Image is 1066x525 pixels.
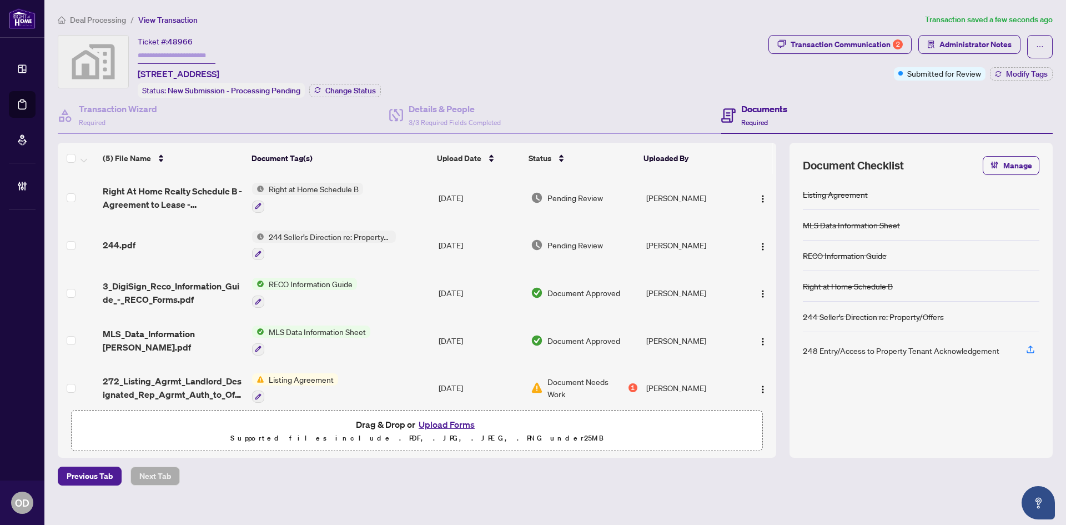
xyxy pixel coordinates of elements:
h4: Details & People [409,102,501,116]
button: Logo [754,236,772,254]
img: Document Status [531,382,543,394]
button: Administrator Notes [918,35,1020,54]
span: Previous Tab [67,467,113,485]
span: Status [529,152,551,164]
div: Ticket #: [138,35,193,48]
span: Drag & Drop orUpload FormsSupported files include .PDF, .JPG, .JPEG, .PNG under25MB [72,411,762,452]
span: 3/3 Required Fields Completed [409,118,501,127]
img: Document Status [531,334,543,347]
td: [PERSON_NAME] [642,174,743,222]
span: (5) File Name [103,152,151,164]
span: Submitted for Review [907,67,981,79]
th: (5) File Name [98,143,247,174]
span: 244.pdf [103,238,135,252]
div: 1 [628,383,637,392]
span: Document Checklist [803,158,904,173]
th: Uploaded By [639,143,740,174]
span: [STREET_ADDRESS] [138,67,219,81]
img: Status Icon [252,326,264,338]
img: Logo [758,194,767,203]
td: [DATE] [434,174,526,222]
div: Transaction Communication [791,36,903,53]
span: Required [79,118,105,127]
div: 244 Seller’s Direction re: Property/Offers [803,311,944,323]
span: MLS_Data_Information [PERSON_NAME].pdf [103,327,243,354]
td: [PERSON_NAME] [642,317,743,364]
div: 248 Entry/Access to Property Tenant Acknowledgement [803,344,999,357]
span: 272_Listing_Agrmt_Landlord_Designated_Rep_Agrmt_Auth_to_Offer_for_Lease_-_PropTx-[PERSON_NAME].pdf [103,374,243,401]
span: Change Status [325,87,376,94]
span: Required [741,118,768,127]
span: ellipsis [1036,43,1044,51]
div: MLS Data Information Sheet [803,219,900,231]
img: logo [9,8,36,29]
img: svg%3e [58,36,128,88]
span: Drag & Drop or [356,417,478,432]
div: RECO Information Guide [803,249,887,262]
button: Logo [754,332,772,349]
span: OD [15,495,29,511]
div: Right at Home Schedule B [803,280,893,292]
span: Administrator Notes [939,36,1012,53]
button: Status IconRight at Home Schedule B [252,183,363,213]
img: Status Icon [252,231,264,243]
button: Status IconMLS Data Information Sheet [252,326,370,356]
span: New Submission - Processing Pending [168,86,300,96]
img: Document Status [531,239,543,251]
span: Modify Tags [1006,70,1048,78]
div: Listing Agreement [803,188,868,201]
img: Document Status [531,192,543,204]
span: home [58,16,66,24]
p: Supported files include .PDF, .JPG, .JPEG, .PNG under 25 MB [78,432,756,445]
button: Status Icon244 Seller’s Direction re: Property/Offers [252,231,396,261]
span: Document Approved [547,334,620,347]
img: Status Icon [252,278,264,290]
td: [DATE] [434,269,526,317]
span: Right At Home Realty Schedule B - Agreement to Lease - Residential.pdf [103,184,243,211]
span: Listing Agreement [264,373,338,386]
span: Document Approved [547,287,620,299]
img: Document Status [531,287,543,299]
button: Previous Tab [58,467,122,486]
td: [DATE] [434,222,526,269]
td: [PERSON_NAME] [642,364,743,412]
button: Open asap [1022,486,1055,519]
td: [DATE] [434,364,526,412]
span: 3_DigiSign_Reco_Information_Guide_-_RECO_Forms.pdf [103,279,243,306]
button: Manage [983,156,1039,175]
button: Upload Forms [415,417,478,432]
div: 2 [893,39,903,49]
button: Status IconRECO Information Guide [252,278,357,308]
button: Logo [754,189,772,207]
img: Logo [758,385,767,394]
th: Status [524,143,639,174]
button: Modify Tags [990,67,1053,81]
span: Pending Review [547,239,603,251]
span: RECO Information Guide [264,278,357,290]
span: Upload Date [437,152,481,164]
th: Upload Date [433,143,524,174]
td: [PERSON_NAME] [642,269,743,317]
button: Change Status [309,84,381,97]
button: Status IconListing Agreement [252,373,338,403]
span: 244 Seller’s Direction re: Property/Offers [264,231,396,243]
button: Transaction Communication2 [768,35,912,54]
li: / [130,13,134,26]
div: Status: [138,83,305,98]
img: Status Icon [252,183,264,195]
button: Logo [754,284,772,302]
span: Right at Home Schedule B [264,183,363,195]
td: [DATE] [434,317,526,364]
h4: Documents [741,102,787,116]
span: Pending Review [547,192,603,204]
span: Manage [1003,157,1032,174]
img: Logo [758,289,767,298]
th: Document Tag(s) [247,143,433,174]
img: Logo [758,337,767,346]
span: 48966 [168,37,193,47]
span: MLS Data Information Sheet [264,326,370,338]
span: solution [927,41,935,48]
span: View Transaction [138,15,198,25]
img: Status Icon [252,373,264,386]
article: Transaction saved a few seconds ago [925,13,1053,26]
